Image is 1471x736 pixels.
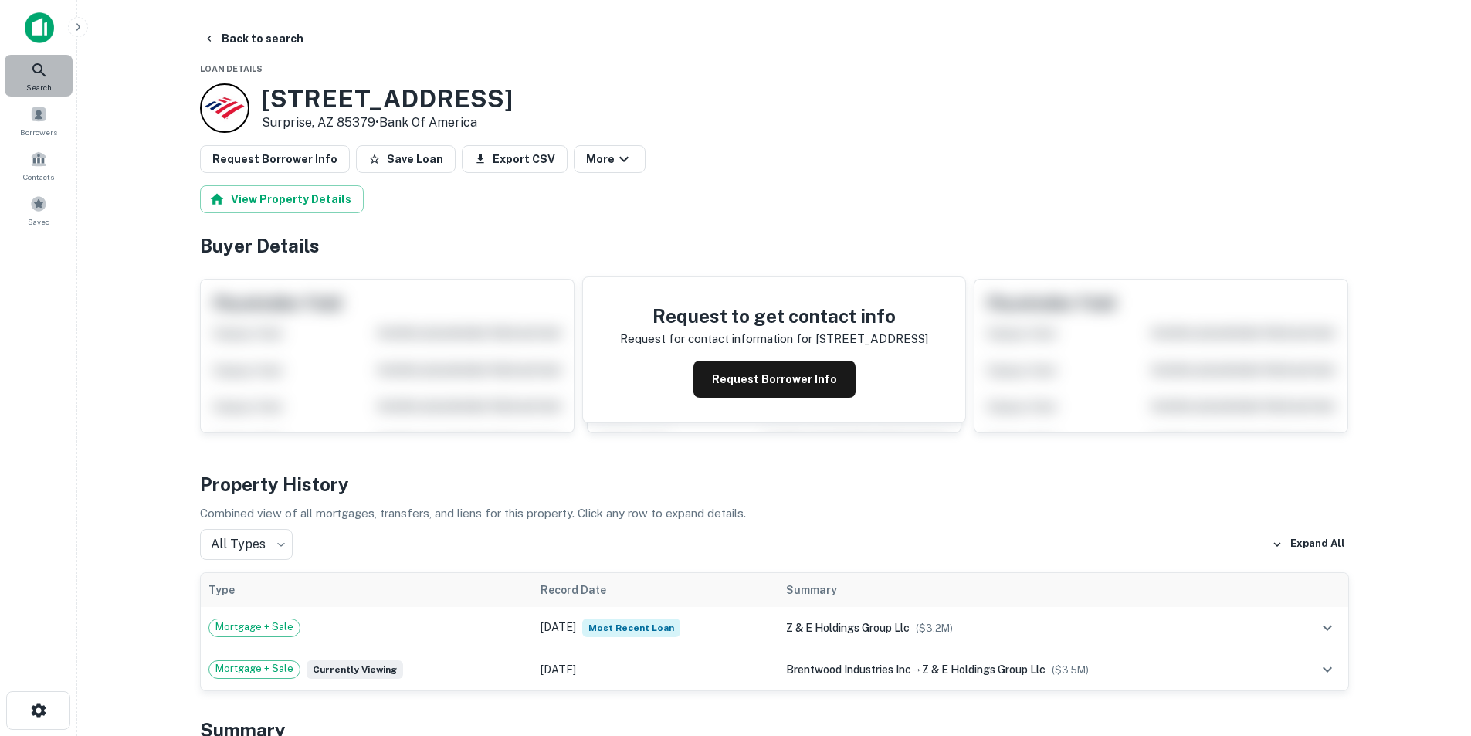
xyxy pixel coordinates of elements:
button: Request Borrower Info [200,145,350,173]
p: Combined view of all mortgages, transfers, and liens for this property. Click any row to expand d... [200,504,1349,523]
a: Borrowers [5,100,73,141]
span: ($ 3.2M ) [916,622,953,634]
span: brentwood industries inc [786,663,911,676]
span: z & e holdings group llc [786,622,910,634]
button: Expand All [1268,533,1349,556]
span: Most Recent Loan [582,619,680,637]
h4: Buyer Details [200,232,1349,259]
button: expand row [1314,656,1341,683]
th: Type [201,573,533,607]
a: Saved [5,189,73,231]
a: Contacts [5,144,73,186]
h4: Property History [200,470,1349,498]
button: Save Loan [356,145,456,173]
p: [STREET_ADDRESS] [815,330,928,348]
span: Mortgage + Sale [209,661,300,677]
span: Contacts [23,171,54,183]
span: Currently viewing [307,660,403,679]
div: → [786,661,1274,678]
button: Back to search [197,25,310,53]
button: expand row [1314,615,1341,641]
span: Search [26,81,52,93]
span: ($ 3.5M ) [1052,664,1089,676]
iframe: Chat Widget [1394,612,1471,687]
a: Bank Of America [379,115,477,130]
button: Export CSV [462,145,568,173]
button: Request Borrower Info [693,361,856,398]
th: Summary [778,573,1282,607]
a: Search [5,55,73,97]
img: capitalize-icon.png [25,12,54,43]
td: [DATE] [533,649,778,690]
span: Mortgage + Sale [209,619,300,635]
h4: Request to get contact info [620,302,928,330]
p: Request for contact information for [620,330,812,348]
button: View Property Details [200,185,364,213]
td: [DATE] [533,607,778,649]
button: More [574,145,646,173]
p: Surprise, AZ 85379 • [262,114,513,132]
span: Saved [28,215,50,228]
h3: [STREET_ADDRESS] [262,84,513,114]
div: All Types [200,529,293,560]
span: Borrowers [20,126,57,138]
th: Record Date [533,573,778,607]
span: z & e holdings group llc [922,663,1046,676]
span: Loan Details [200,64,263,73]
